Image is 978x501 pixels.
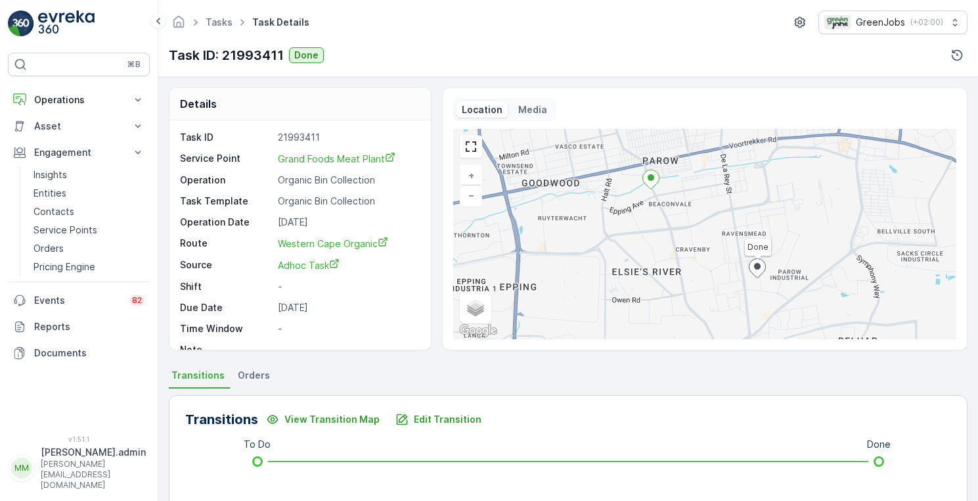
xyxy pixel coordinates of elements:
[34,320,144,333] p: Reports
[278,174,417,187] p: Organic Bin Collection
[818,11,967,34] button: GreenJobs(+02:00)
[456,322,500,339] img: Google
[456,322,500,339] a: Open this area in Google Maps (opens a new window)
[462,103,502,116] p: Location
[8,287,150,314] a: Events82
[33,168,67,181] p: Insights
[28,258,150,276] a: Pricing Engine
[867,438,891,451] p: Done
[8,11,34,37] img: logo
[278,258,417,272] a: Adhoc Task
[132,295,142,306] p: 82
[388,409,489,430] button: Edit Transition
[34,346,144,360] p: Documents
[468,170,474,181] span: +
[33,242,64,255] p: Orders
[33,187,66,200] p: Entities
[180,301,273,314] p: Due Date
[34,93,123,107] p: Operations
[34,294,122,307] p: Events
[278,260,340,271] span: Adhoc Task
[180,322,273,335] p: Time Window
[8,446,150,490] button: MM[PERSON_NAME].admin[PERSON_NAME][EMAIL_ADDRESS][DOMAIN_NAME]
[34,120,123,133] p: Asset
[414,413,481,426] p: Edit Transition
[180,258,273,272] p: Source
[278,280,417,293] p: -
[180,280,273,293] p: Shift
[33,224,97,237] p: Service Points
[180,152,273,166] p: Service Point
[11,458,32,479] div: MM
[180,195,273,208] p: Task Template
[8,435,150,443] span: v 1.51.1
[171,369,225,382] span: Transitions
[8,340,150,366] a: Documents
[294,49,319,62] p: Done
[33,205,74,218] p: Contacts
[28,221,150,239] a: Service Points
[28,166,150,184] a: Insights
[278,237,417,251] a: Western Cape Organic
[278,131,417,144] p: 21993411
[8,139,150,166] button: Engagement
[180,131,273,144] p: Task ID
[518,103,547,116] p: Media
[461,293,490,322] a: Layers
[171,20,186,31] a: Homepage
[8,113,150,139] button: Asset
[461,166,481,185] a: Zoom In
[278,301,417,314] p: [DATE]
[41,459,146,490] p: [PERSON_NAME][EMAIL_ADDRESS][DOMAIN_NAME]
[206,16,233,28] a: Tasks
[169,45,284,65] p: Task ID: 21993411
[278,322,417,335] p: -
[127,59,141,70] p: ⌘B
[910,17,943,28] p: ( +02:00 )
[856,16,905,29] p: GreenJobs
[34,146,123,159] p: Engagement
[238,369,270,382] span: Orders
[33,260,95,274] p: Pricing Engine
[8,314,150,340] a: Reports
[278,153,395,164] span: Grand Foods Meat Plant
[185,410,258,429] p: Transitions
[284,413,380,426] p: View Transition Map
[461,185,481,205] a: Zoom Out
[28,203,150,221] a: Contacts
[180,216,273,229] p: Operation Date
[8,87,150,113] button: Operations
[278,343,417,356] p: -
[28,184,150,203] a: Entities
[468,189,475,201] span: −
[278,195,417,208] p: Organic Bin Collection
[278,238,388,249] span: Western Cape Organic
[180,96,217,112] p: Details
[41,446,146,459] p: [PERSON_NAME].admin
[250,16,312,29] span: Task Details
[28,239,150,258] a: Orders
[38,11,95,37] img: logo_light-DOdMpM7g.png
[278,216,417,229] p: [DATE]
[180,237,273,251] p: Route
[244,438,271,451] p: To Do
[289,47,324,63] button: Done
[824,15,851,30] img: Green_Jobs_Logo.png
[258,409,388,430] button: View Transition Map
[461,137,481,156] a: View Fullscreen
[278,152,417,166] a: Grand Foods Meat Plant
[180,343,273,356] p: Note
[180,174,273,187] p: Operation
